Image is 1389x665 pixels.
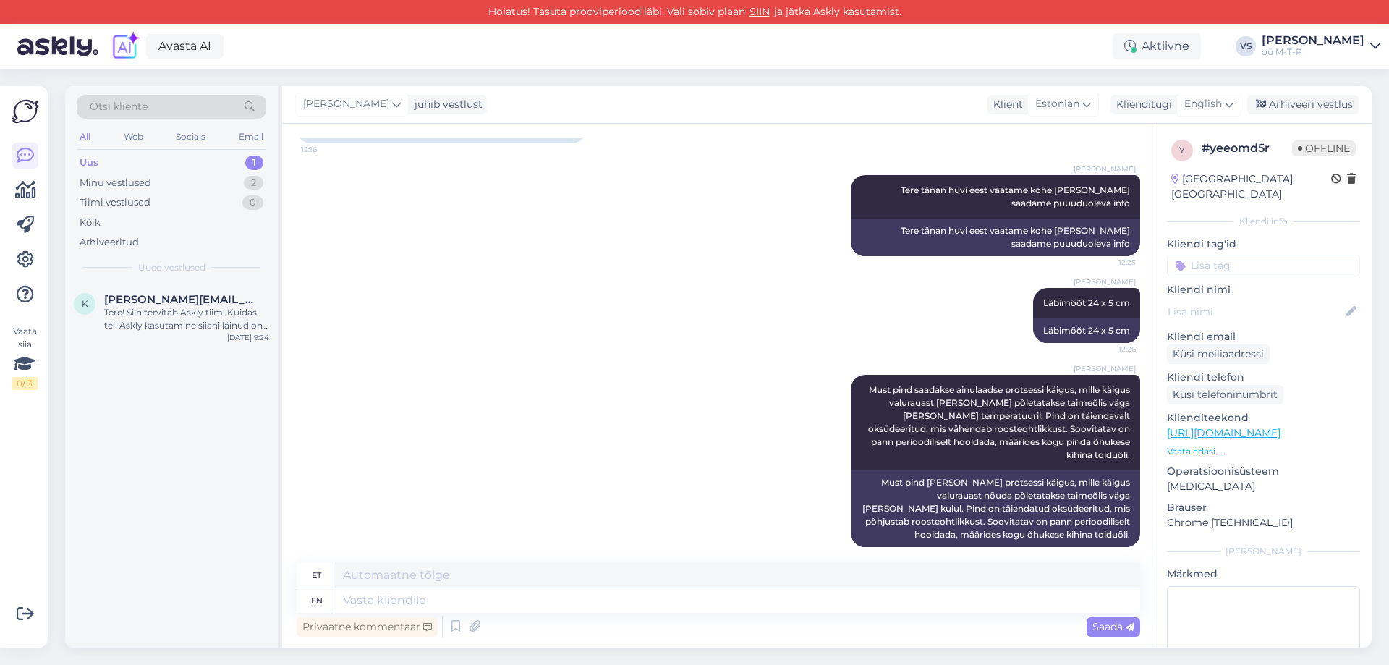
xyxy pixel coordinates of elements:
[1074,276,1136,287] span: [PERSON_NAME]
[303,96,389,112] span: [PERSON_NAME]
[80,216,101,230] div: Kõik
[138,261,205,274] span: Uued vestlused
[301,144,355,155] span: 12:16
[409,97,483,112] div: juhib vestlust
[80,156,98,170] div: Uus
[1110,97,1172,112] div: Klienditugi
[1082,344,1136,355] span: 12:26
[1167,344,1270,364] div: Küsi meiliaadressi
[1035,96,1079,112] span: Estonian
[1167,445,1360,458] p: Vaata edasi ...
[90,99,148,114] span: Otsi kliente
[1167,567,1360,582] p: Märkmed
[1167,255,1360,276] input: Lisa tag
[82,298,88,309] span: k
[1082,548,1136,559] span: 12:27
[1033,318,1140,343] div: Läbimõõt 24 x 5 cm
[227,332,269,343] div: [DATE] 9:24
[77,127,93,146] div: All
[851,470,1140,547] div: Must pind [PERSON_NAME] protsessi käigus, mille käigus valurauast nõuda põletatakse taimeõlis väg...
[244,176,263,190] div: 2
[1043,297,1130,308] span: Läbimõõt 24 x 5 cm
[745,5,774,18] a: SIIN
[1262,35,1364,46] div: [PERSON_NAME]
[236,127,266,146] div: Email
[1171,171,1331,202] div: [GEOGRAPHIC_DATA], [GEOGRAPHIC_DATA]
[1262,35,1380,58] a: [PERSON_NAME]oü M-T-P
[1167,282,1360,297] p: Kliendi nimi
[1082,257,1136,268] span: 12:25
[80,176,151,190] div: Minu vestlused
[104,293,255,306] span: katre@askly.me
[868,384,1132,460] span: Must pind saadakse ainulaadse protsessi käigus, mille käigus valurauast [PERSON_NAME] põletatakse...
[1167,329,1360,344] p: Kliendi email
[1236,36,1256,56] div: VS
[12,98,39,125] img: Askly Logo
[1292,140,1356,156] span: Offline
[1092,620,1134,633] span: Saada
[80,195,150,210] div: Tiimi vestlused
[1262,46,1364,58] div: oü M-T-P
[104,306,269,332] div: Tere! Siin tervitab Askly tiim. Kuidas teil Askly kasutamine siiani läinud on? Kas mõni uus klien...
[1184,96,1222,112] span: English
[1113,33,1201,59] div: Aktiivne
[1074,363,1136,374] span: [PERSON_NAME]
[12,377,38,390] div: 0 / 3
[242,195,263,210] div: 0
[1247,95,1359,114] div: Arhiveeri vestlus
[80,235,139,250] div: Arhiveeritud
[1202,140,1292,157] div: # yeeomd5r
[245,156,263,170] div: 1
[1167,426,1280,439] a: [URL][DOMAIN_NAME]
[12,325,38,390] div: Vaata siia
[1167,464,1360,479] p: Operatsioonisüsteem
[312,563,321,588] div: et
[901,185,1132,208] span: Tere tänan huvi eest vaatame kohe [PERSON_NAME] saadame puuuduoleva info
[311,588,323,613] div: en
[121,127,146,146] div: Web
[297,617,438,637] div: Privaatne kommentaar
[1167,215,1360,228] div: Kliendi info
[1167,370,1360,385] p: Kliendi telefon
[1074,164,1136,174] span: [PERSON_NAME]
[110,31,140,62] img: explore-ai
[987,97,1023,112] div: Klient
[1179,145,1185,156] span: y
[146,34,224,59] a: Avasta AI
[1168,304,1343,320] input: Lisa nimi
[1167,237,1360,252] p: Kliendi tag'id
[1167,515,1360,530] p: Chrome [TECHNICAL_ID]
[173,127,208,146] div: Socials
[1167,410,1360,425] p: Klienditeekond
[1167,479,1360,494] p: [MEDICAL_DATA]
[851,219,1140,256] div: Tere tänan huvi eest vaatame kohe [PERSON_NAME] saadame puuuduoleva info
[1167,545,1360,558] div: [PERSON_NAME]
[1167,500,1360,515] p: Brauser
[1167,385,1283,404] div: Küsi telefoninumbrit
